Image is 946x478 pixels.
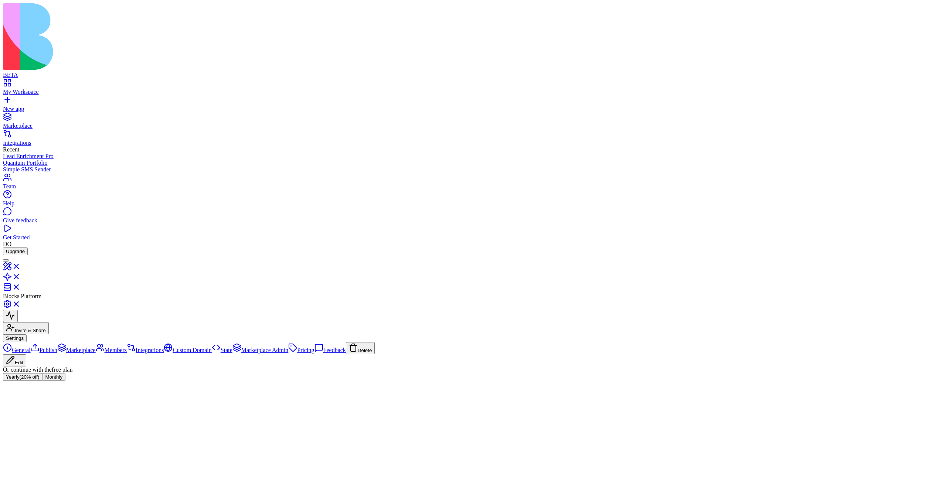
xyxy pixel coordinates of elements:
a: Help [3,194,943,207]
div: New app [3,106,943,112]
a: Feedback [314,347,346,353]
a: Quantum Portfolio [3,160,943,166]
a: Integrations [3,133,943,146]
button: Edit [3,354,26,366]
div: My Workspace [3,89,943,95]
a: General [3,347,31,353]
a: Publish [31,347,57,353]
img: logo [3,3,300,70]
a: Pricing [288,347,314,353]
a: Custom Domain [164,347,211,353]
button: Settings [3,334,27,342]
div: Integrations [3,140,943,146]
div: Help [3,200,943,207]
span: Or continue with the [3,366,52,373]
a: New app [3,99,943,112]
span: Blocks Platform [3,293,41,299]
a: Get Started [3,228,943,241]
a: Simple SMS Sender [3,166,943,173]
button: Yearly [3,373,42,381]
a: State [212,347,232,353]
div: Give feedback [3,217,943,224]
button: Upgrade [3,247,28,255]
a: Edit [3,359,26,365]
div: Marketplace [3,123,943,129]
a: Integrations [127,347,164,353]
span: Settings [6,335,24,341]
div: BETA [3,72,943,78]
a: Give feedback [3,211,943,224]
a: Lead Enrichment Pro [3,153,943,160]
a: Team [3,177,943,190]
button: Monthly [42,373,65,381]
button: Invite & Share [3,322,49,334]
a: Marketplace [3,116,943,129]
button: Delete [346,342,375,354]
a: My Workspace [3,82,943,95]
a: Upgrade [3,248,28,254]
a: Members [96,347,127,353]
div: Get Started [3,234,943,241]
span: DO [3,241,11,247]
div: Team [3,183,943,190]
span: (20% off) [20,374,40,380]
span: free plan [52,366,72,373]
a: Marketplace Admin [232,347,289,353]
a: BETA [3,65,943,78]
a: Marketplace [57,347,96,353]
span: Recent [3,146,19,153]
